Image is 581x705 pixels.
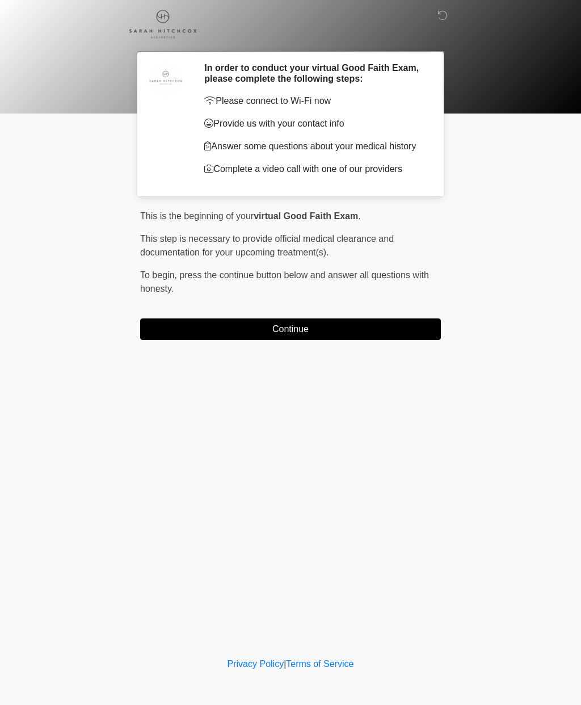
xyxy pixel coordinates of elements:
p: Complete a video call with one of our providers [204,162,424,176]
img: Sarah Hitchcox Aesthetics Logo [129,9,197,39]
span: This is the beginning of your [140,211,254,221]
p: Please connect to Wi-Fi now [204,94,424,108]
span: . [358,211,360,221]
button: Continue [140,318,441,340]
span: To begin, [140,270,179,280]
a: Privacy Policy [228,659,284,669]
img: Agent Avatar [149,62,183,96]
span: This step is necessary to provide official medical clearance and documentation for your upcoming ... [140,234,394,257]
h2: In order to conduct your virtual Good Faith Exam, please complete the following steps: [204,62,424,84]
strong: virtual Good Faith Exam [254,211,358,221]
span: press the continue button below and answer all questions with honesty. [140,270,429,293]
a: | [284,659,286,669]
a: Terms of Service [286,659,353,669]
p: Provide us with your contact info [204,117,424,131]
p: Answer some questions about your medical history [204,140,424,153]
